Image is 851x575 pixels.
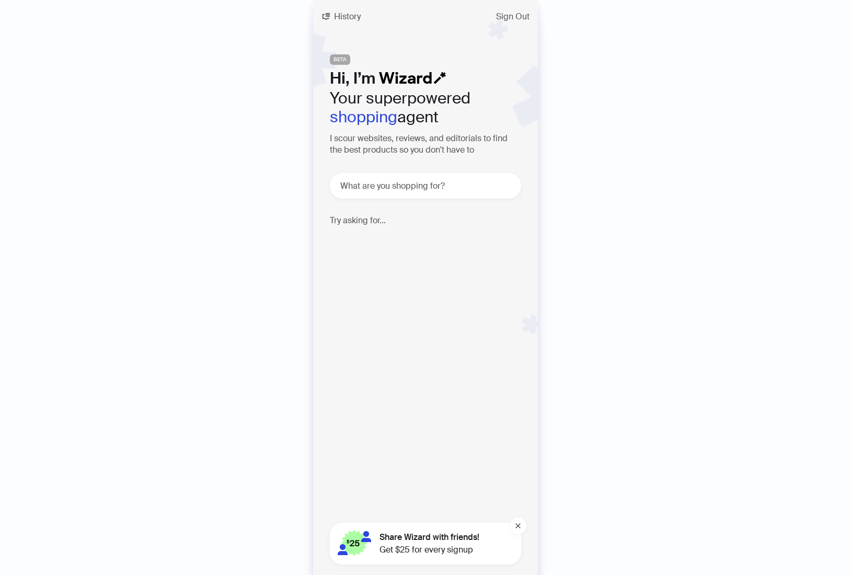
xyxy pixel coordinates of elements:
h2: Your superpowered agent [330,89,521,126]
button: Share Wizard with friends!Get $25 for every signup [330,523,521,565]
button: History [313,8,369,25]
em: shopping [330,107,397,127]
h4: Try asking for... [330,215,521,225]
span: Get $25 for every signup [379,544,479,556]
div: Find me pretend play toys for my [DEMOGRAPHIC_DATA] 🏡 [339,234,522,265]
span: History [334,13,361,21]
h3: I scour websites, reviews, and editorials to find the best products so you don't have to [330,133,521,156]
span: BETA [330,54,350,65]
span: Hi, I’m [330,68,375,88]
span: Share Wizard with friends! [379,531,479,544]
span: close [515,523,521,529]
button: Sign Out [488,8,538,25]
span: Sign Out [496,13,530,21]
